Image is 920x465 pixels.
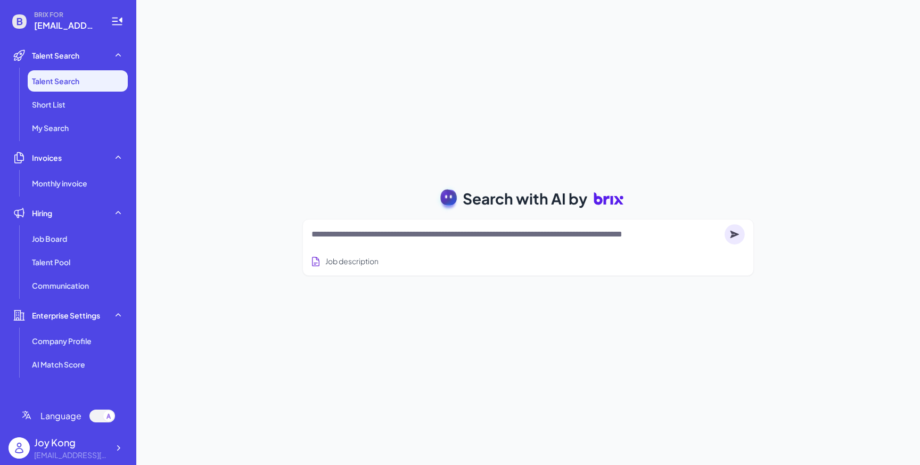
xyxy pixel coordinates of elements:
div: Joy Kong [34,435,109,450]
span: Job Board [32,233,67,244]
button: Search using job description [308,251,381,271]
span: Talent Pool [32,257,70,267]
span: joy@joinbrix.com [34,19,98,32]
span: Short List [32,99,65,110]
span: Invoices [32,152,62,163]
span: Language [40,410,81,422]
span: Hiring [32,208,52,218]
span: Enterprise Settings [32,310,100,321]
span: My Search [32,123,69,133]
span: Talent Search [32,50,79,61]
img: user_logo.png [9,437,30,459]
div: joy@joinbrix.com [34,450,109,461]
span: Talent Search [32,76,79,86]
span: Monthly invoice [32,178,87,189]
span: Company Profile [32,336,92,346]
span: Search with AI by [463,187,587,210]
span: Communication [32,280,89,291]
span: BRIX FOR [34,11,98,19]
span: AI Match Score [32,359,85,370]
